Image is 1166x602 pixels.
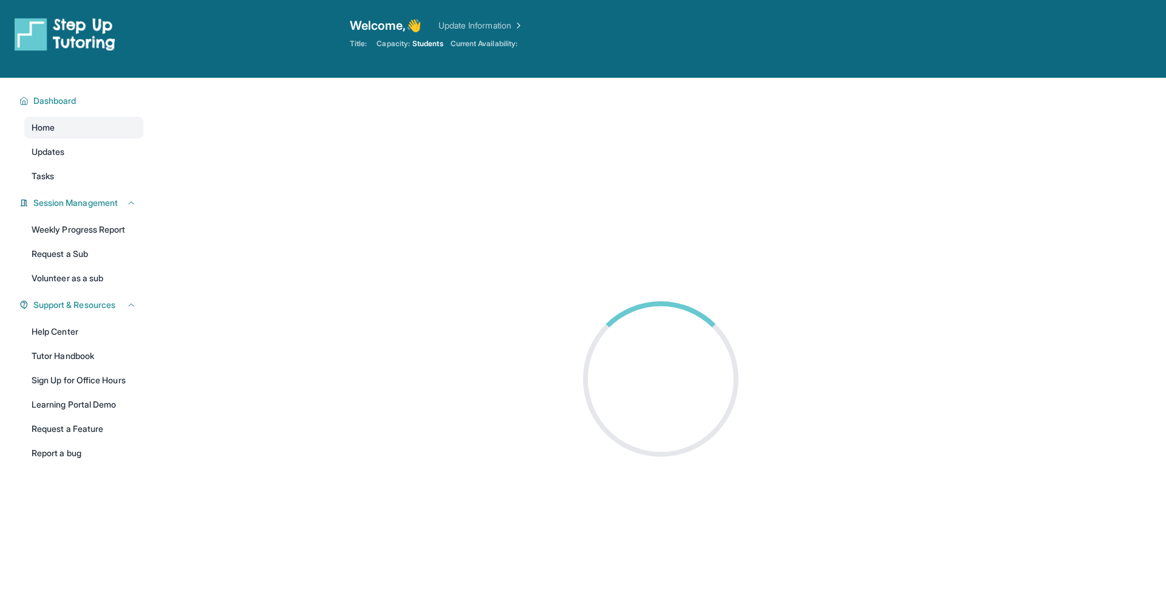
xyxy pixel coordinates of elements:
a: Tasks [24,165,143,187]
span: Capacity: [377,39,410,49]
a: Tutor Handbook [24,345,143,367]
img: Chevron Right [511,19,523,32]
button: Support & Resources [29,299,136,311]
a: Updates [24,141,143,163]
span: Current Availability: [451,39,517,49]
a: Update Information [438,19,523,32]
span: Updates [32,146,65,158]
a: Report a bug [24,442,143,464]
a: Request a Sub [24,243,143,265]
span: Session Management [33,197,118,209]
span: Students [412,39,443,49]
button: Session Management [29,197,136,209]
span: Dashboard [33,95,77,107]
a: Help Center [24,321,143,343]
a: Request a Feature [24,418,143,440]
span: Title: [350,39,367,49]
span: Tasks [32,170,54,182]
span: Support & Resources [33,299,115,311]
a: Weekly Progress Report [24,219,143,241]
span: Home [32,121,55,134]
img: logo [15,17,115,51]
a: Learning Portal Demo [24,394,143,416]
a: Volunteer as a sub [24,267,143,289]
button: Dashboard [29,95,136,107]
a: Sign Up for Office Hours [24,369,143,391]
span: Welcome, 👋 [350,17,421,34]
a: Home [24,117,143,139]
